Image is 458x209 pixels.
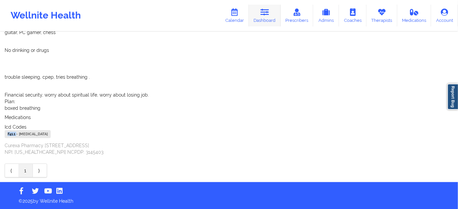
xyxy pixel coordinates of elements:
p: Curexa Pharmacy [STREET_ADDRESS] NPI: [US_HEALTHCARE_NPI] NCPDP: 3145403 [5,142,453,155]
a: Next item [33,164,47,177]
a: Dashboard [249,5,281,26]
p: boxed breathing [5,105,453,111]
a: 1 [19,164,33,177]
span: Icd Codes [5,124,27,130]
a: Calendar [220,5,249,26]
a: Therapists [367,5,397,26]
div: F41.1 - [MEDICAL_DATA] [5,130,51,138]
a: Medications [397,5,431,26]
div: Pagination Navigation [5,164,47,178]
a: Coaches [339,5,367,26]
a: Account [431,5,458,26]
a: Report Bug [447,84,458,110]
p: © 2025 by Wellnite Health [14,193,444,205]
p: No drinking or drugs [5,47,453,54]
p: guitar, PC gamer, chess [5,29,453,36]
a: Previous item [5,164,19,177]
a: Admins [313,5,339,26]
a: Prescribers [281,5,314,26]
p: Financial security, worry about spiritual life, worry about losing job. [5,92,453,98]
span: Plan: [5,99,15,104]
span: Medications [5,115,31,120]
p: trouble sleeping, cpep, tries breathing . [5,74,453,80]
